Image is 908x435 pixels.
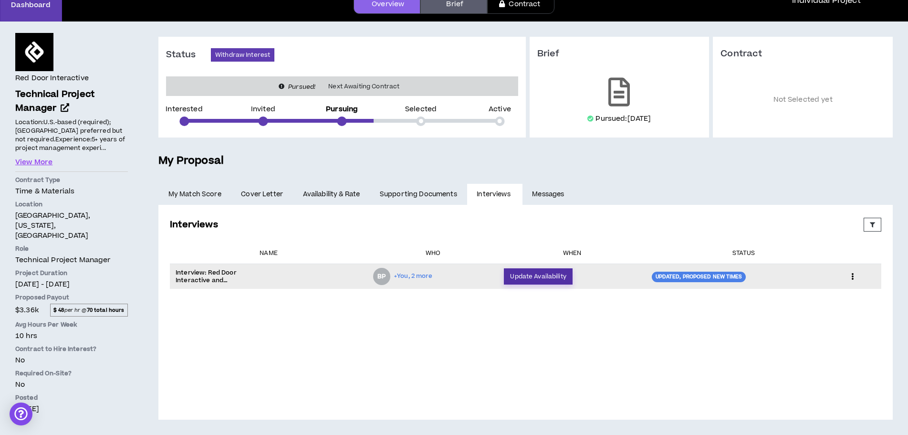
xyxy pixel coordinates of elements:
th: Who [367,243,498,264]
a: Messages [522,184,576,205]
a: Interviews [467,184,522,205]
p: 10 hrs [15,331,128,341]
p: Avg Hours Per Week [15,320,128,329]
th: When [498,243,646,264]
span: Next Awaiting Contract [323,82,405,91]
p: Invited [251,106,275,113]
h3: Brief [537,48,702,60]
th: Status [646,243,842,264]
p: Interview: Red Door Interactive and [PERSON_NAME] for Technical Project Manager [176,269,271,284]
p: Active [489,106,511,113]
p: Not Selected yet [720,74,885,126]
button: Update Availability [504,268,572,285]
span: per hr @ [50,304,128,316]
p: Location [15,200,128,209]
h3: Contract [720,48,885,60]
i: Pursued! [288,83,315,91]
div: Updated, Proposed New Times [652,272,746,282]
p: [DATE] [15,404,128,414]
div: Beth P. [373,268,390,285]
button: View More [15,157,52,168]
p: [GEOGRAPHIC_DATA], [US_STATE], [GEOGRAPHIC_DATA] [15,211,128,241]
div: BP [377,274,386,279]
a: My Match Score [158,184,231,205]
p: No [15,355,128,365]
strong: $ 48 [53,307,64,314]
div: Open Intercom Messenger [10,403,32,425]
p: Required On-Site? [15,369,128,378]
span: Technical Project Manager [15,255,111,265]
p: Location:U.S.-based (required); [GEOGRAPHIC_DATA] preferred but not required.Experience:5+ years ... [15,117,128,153]
h3: Interviews [170,218,218,231]
span: Technical Project Manager [15,88,94,115]
button: Withdraw Interest [211,48,274,62]
a: Technical Project Manager [15,88,128,116]
p: Project Duration [15,269,128,277]
span: +You, 2 more [394,272,432,281]
strong: 70 total hours [87,307,125,314]
p: No [15,380,128,390]
p: [DATE] - [DATE] [15,279,128,289]
p: Selected [405,106,437,113]
p: Role [15,244,128,253]
p: Pursuing [326,106,358,113]
p: Posted [15,393,128,402]
a: Supporting Documents [370,184,467,205]
h3: Status [166,49,211,61]
p: Time & Materials [15,186,128,196]
p: Interested [166,106,202,113]
th: Name [170,243,367,264]
h4: Red Door Interactive [15,73,89,84]
p: Proposed Payout [15,293,128,302]
h5: My Proposal [158,153,893,169]
p: Contract Type [15,176,128,184]
p: Contract to Hire Interest? [15,345,128,353]
p: Pursued: [DATE] [595,114,651,124]
a: Availability & Rate [293,184,370,205]
span: $3.36k [15,304,39,317]
span: Cover Letter [241,189,283,200]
